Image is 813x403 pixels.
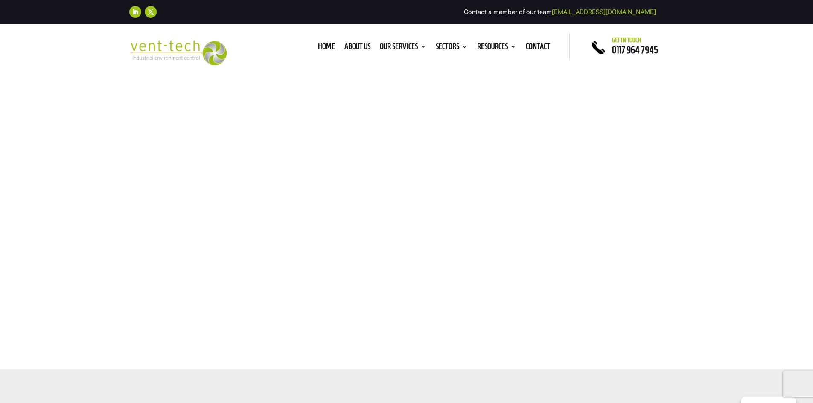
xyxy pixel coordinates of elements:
a: 0117 964 7945 [612,45,658,55]
a: About us [344,43,370,53]
a: Resources [477,43,516,53]
span: Get in touch [612,37,641,43]
a: Home [318,43,335,53]
a: Sectors [436,43,468,53]
a: Follow on X [145,6,157,18]
a: Our Services [380,43,426,53]
img: 2023-09-27T08_35_16.549ZVENT-TECH---Clear-background [129,40,227,65]
a: Follow on LinkedIn [129,6,141,18]
span: Contact a member of our team [464,8,656,16]
a: Contact [526,43,550,53]
a: [EMAIL_ADDRESS][DOMAIN_NAME] [552,8,656,16]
